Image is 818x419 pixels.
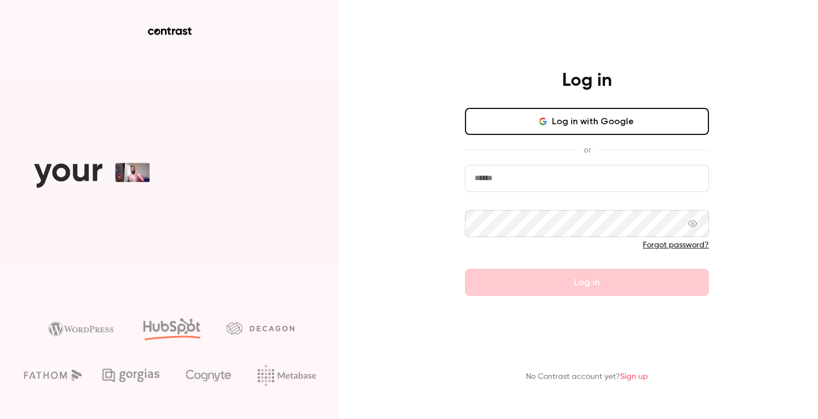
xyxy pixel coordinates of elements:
button: Log in with Google [465,108,709,135]
a: Forgot password? [643,241,709,249]
span: or [578,144,597,156]
h4: Log in [562,69,612,92]
img: decagon [227,322,294,334]
p: No Contrast account yet? [526,371,648,383]
a: Sign up [620,373,648,381]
